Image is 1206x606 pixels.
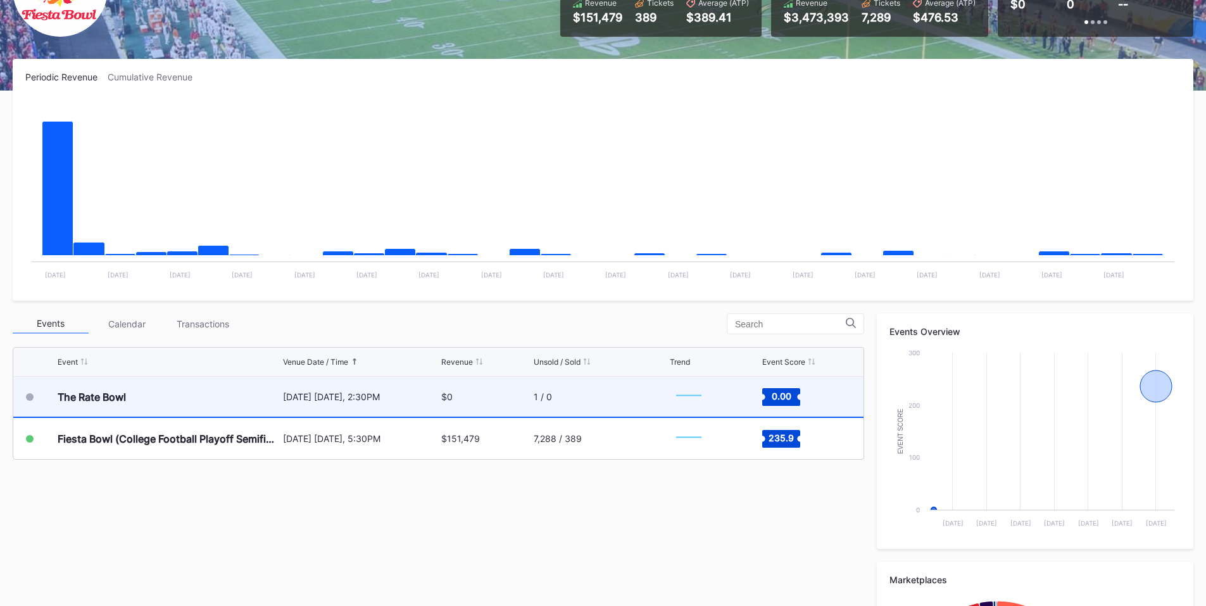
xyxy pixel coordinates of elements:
[1044,519,1065,527] text: [DATE]
[89,314,165,334] div: Calendar
[283,391,439,402] div: [DATE] [DATE], 2:30PM
[165,314,241,334] div: Transactions
[534,433,582,444] div: 7,288 / 389
[916,506,920,514] text: 0
[1103,271,1124,279] text: [DATE]
[605,271,626,279] text: [DATE]
[889,326,1181,337] div: Events Overview
[897,408,904,454] text: Event Score
[356,271,377,279] text: [DATE]
[943,519,964,527] text: [DATE]
[635,11,674,24] div: 389
[441,391,453,402] div: $0
[1078,519,1099,527] text: [DATE]
[418,271,439,279] text: [DATE]
[534,391,552,402] div: 1 / 0
[232,271,253,279] text: [DATE]
[769,432,794,443] text: 235.9
[25,72,108,82] div: Periodic Revenue
[762,357,805,367] div: Event Score
[108,271,129,279] text: [DATE]
[730,271,751,279] text: [DATE]
[735,319,846,329] input: Search
[1010,519,1031,527] text: [DATE]
[889,346,1181,536] svg: Chart title
[543,271,564,279] text: [DATE]
[25,98,1181,288] svg: Chart title
[917,271,938,279] text: [DATE]
[1041,271,1062,279] text: [DATE]
[784,11,849,24] div: $3,473,393
[771,390,791,401] text: 0.00
[58,432,280,445] div: Fiesta Bowl (College Football Playoff Semifinals)
[855,271,876,279] text: [DATE]
[670,381,708,413] svg: Chart title
[1112,519,1133,527] text: [DATE]
[58,357,78,367] div: Event
[58,391,126,403] div: The Rate Bowl
[976,519,997,527] text: [DATE]
[108,72,203,82] div: Cumulative Revenue
[908,349,920,357] text: 300
[979,271,1000,279] text: [DATE]
[481,271,502,279] text: [DATE]
[670,423,708,455] svg: Chart title
[668,271,689,279] text: [DATE]
[294,271,315,279] text: [DATE]
[283,357,348,367] div: Venue Date / Time
[793,271,813,279] text: [DATE]
[441,357,473,367] div: Revenue
[441,433,480,444] div: $151,479
[534,357,581,367] div: Unsold / Sold
[13,314,89,334] div: Events
[283,433,439,444] div: [DATE] [DATE], 5:30PM
[908,401,920,409] text: 200
[686,11,749,24] div: $389.41
[670,357,690,367] div: Trend
[573,11,622,24] div: $151,479
[889,574,1181,585] div: Marketplaces
[862,11,900,24] div: 7,289
[170,271,191,279] text: [DATE]
[1146,519,1167,527] text: [DATE]
[45,271,66,279] text: [DATE]
[913,11,976,24] div: $476.53
[909,453,920,461] text: 100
